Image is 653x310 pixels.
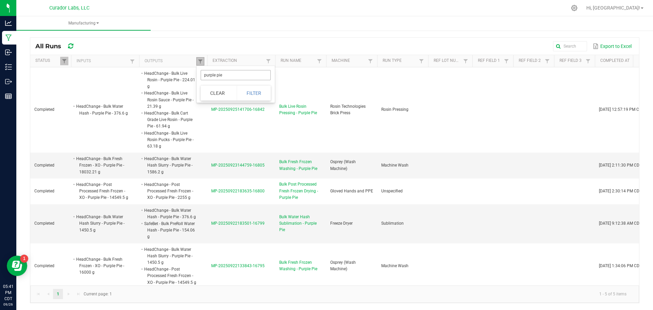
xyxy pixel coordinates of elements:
span: Hi, [GEOGRAPHIC_DATA]! [586,5,640,11]
inline-svg: Manufacturing [5,34,12,41]
li: HeadChange - Bulk Cart Grade Live Rosin - Purple Pie - 61.94 g [143,110,197,130]
button: Export to Excel [591,40,633,52]
li: HeadChange - Post Processed Fresh Frozen - XO - Purple PIe - 2255 g [143,181,197,201]
span: Unspecified [381,189,403,193]
li: HeadChange - Post Processed Fresh Frozen - XO - Purple PIe - 14549.5 g [75,181,129,201]
p: 09/26 [3,302,13,307]
inline-svg: Outbound [5,78,12,85]
li: HeadChange - Bulk Live Rosin Sauce - Purple Pie - 21.39 g [143,90,197,110]
li: HeadChange - Bulk Fresh Frozen - XO - Purple Pie - 16000 g [75,256,129,276]
li: HeadChange - Bulk Water Hash - Purple Pie - 376.6 g [143,207,197,220]
span: Completed [34,189,54,193]
iframe: Resource center unread badge [20,255,28,263]
a: ExtractionSortable [213,58,264,64]
a: Ref Field 2Sortable [519,58,543,64]
span: Bulk Live Rosin Pressing - Purple Pie [279,103,322,116]
span: MP-20250923144759-16805 [211,163,265,168]
a: Manufacturing [16,16,151,31]
span: [DATE] 12:57:19 PM CDT [599,107,644,112]
span: [DATE] 9:12:38 AM CDT [599,221,642,226]
span: Bulk Fresh Frozen Washing - Purple Pie [279,159,322,172]
a: Run NameSortable [281,58,315,64]
li: HeadChange - Bulk Water Hash Slurry - Purple Pie - 1586.2 g [143,155,197,175]
span: Completed [34,263,54,268]
a: Filter [462,57,470,65]
kendo-pager-info: 1 - 5 of 5 items [116,289,632,300]
span: [DATE] 2:30:14 PM CDT [599,189,642,193]
inline-svg: Reports [5,93,12,100]
a: Filter [366,57,374,65]
iframe: Resource center [7,256,27,276]
span: Osprey (Wash Machine) [330,260,356,271]
a: Filter [315,57,323,65]
li: HeadChange - Bulk Water Hash - Purple Pie - 376.6 g [75,103,129,116]
a: Filter [417,57,425,65]
span: Completed [34,107,54,112]
span: MP-20250925141706-16842 [211,107,265,112]
li: HeadChange - Bulk Water Hash Slurry - Purple Pie - 1450.5 g [75,213,129,234]
inline-svg: Inventory [5,64,12,70]
a: StatusSortable [35,58,60,64]
button: Filter [237,86,271,101]
span: [DATE] 2:11:30 PM CDT [599,163,642,168]
a: Ref Lot NumberSortable [434,58,461,64]
span: [DATE] 1:34:06 PM CDT [599,263,642,268]
span: MP-20250922183501-16799 [211,221,265,226]
span: Osprey (Wash Machine) [330,159,356,171]
a: Filter [60,57,68,65]
li: HeadChange - Bulk Live Rosin Pucks - Purple Pie - 63.18 g [143,130,197,150]
span: Completed [34,163,54,168]
th: Inputs [71,55,139,67]
span: Machine Wash [381,163,408,168]
a: Filter [502,57,510,65]
span: Curador Labs, LLC [49,5,89,11]
a: MachineSortable [332,58,366,64]
button: Clear [201,86,234,101]
span: Bulk Post Processed Fresh Frozen Drying - Purple Pie [279,181,322,201]
div: Manage settings [570,5,579,11]
span: Rosin Technologies Brick Press [330,104,366,115]
a: Filter [543,57,551,65]
span: Rosin Pressing [381,107,408,112]
th: Outputs [139,55,207,67]
span: Manufacturing [16,20,151,26]
inline-svg: Inbound [5,49,12,56]
span: Sublimation [381,221,404,226]
span: Completed [34,221,54,226]
span: MP-20250922183635-16800 [211,189,265,193]
span: Bulk Water Hash Sublimation - Purple Pie [279,214,322,234]
p: 05:41 PM CDT [3,283,13,302]
li: HeadChange - Bulk Fresh Frozen - XO - Purple Pie - 18032.21 g [75,155,129,175]
a: Filter [584,57,592,65]
li: HeadChange - Bulk Water Hash Slurry - Purple Pie - 1450.5 g [143,246,197,266]
inline-svg: Analytics [5,20,12,27]
div: All Runs [35,40,85,52]
a: Filter [264,57,272,65]
span: Bulk Fresh Frozen Washing - Purple Pie [279,259,322,272]
span: Gloved Hands and PPE [330,189,373,193]
a: Ref Field 1Sortable [478,58,502,64]
kendo-pager: Current page: 1 [30,286,639,303]
span: Machine Wash [381,263,408,268]
a: Filter [196,57,204,66]
li: HeadChange - Bulk Live Rosin - Purple Pie - 224.01 g [143,70,197,90]
a: Run TypeSortable [383,58,417,64]
span: Freeze Dryer [330,221,353,226]
a: Page 1 [53,289,63,299]
li: SafeBet - Bulk PreRoll Water Hash - Purple Pie - 154.06 g [143,220,197,240]
a: Filter [128,57,136,66]
a: Ref Field 3Sortable [559,58,584,64]
span: MP-20250922133843-16795 [211,263,265,268]
input: Search [553,41,587,51]
li: HeadChange - Post Processed Fresh Frozen - XO - Purple PIe - 14549.5 g [143,266,197,286]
